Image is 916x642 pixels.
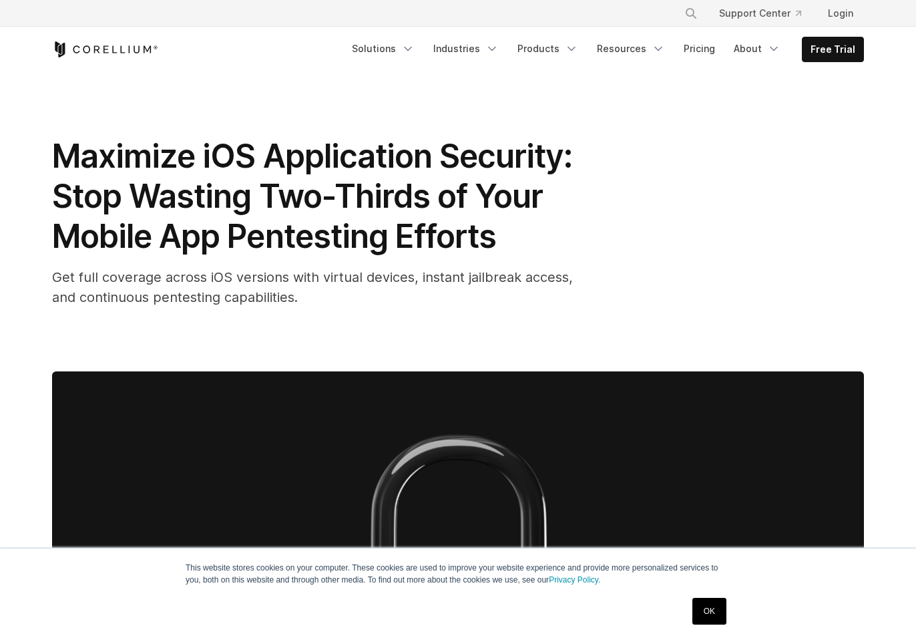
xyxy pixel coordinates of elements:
a: Corellium Home [52,41,158,57]
a: Pricing [676,37,723,61]
span: Maximize iOS Application Security: Stop Wasting Two-Thirds of Your Mobile App Pentesting Efforts [52,136,572,256]
a: Industries [425,37,507,61]
a: Solutions [344,37,423,61]
a: Privacy Policy. [549,575,600,585]
div: Navigation Menu [344,37,864,62]
a: Login [817,1,864,25]
button: Search [679,1,703,25]
a: OK [692,598,726,625]
a: Free Trial [803,37,863,61]
span: Get full coverage across iOS versions with virtual devices, instant jailbreak access, and continu... [52,269,573,305]
a: Products [509,37,586,61]
a: Support Center [708,1,812,25]
p: This website stores cookies on your computer. These cookies are used to improve your website expe... [186,562,730,586]
div: Navigation Menu [668,1,864,25]
a: About [726,37,788,61]
a: Resources [589,37,673,61]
